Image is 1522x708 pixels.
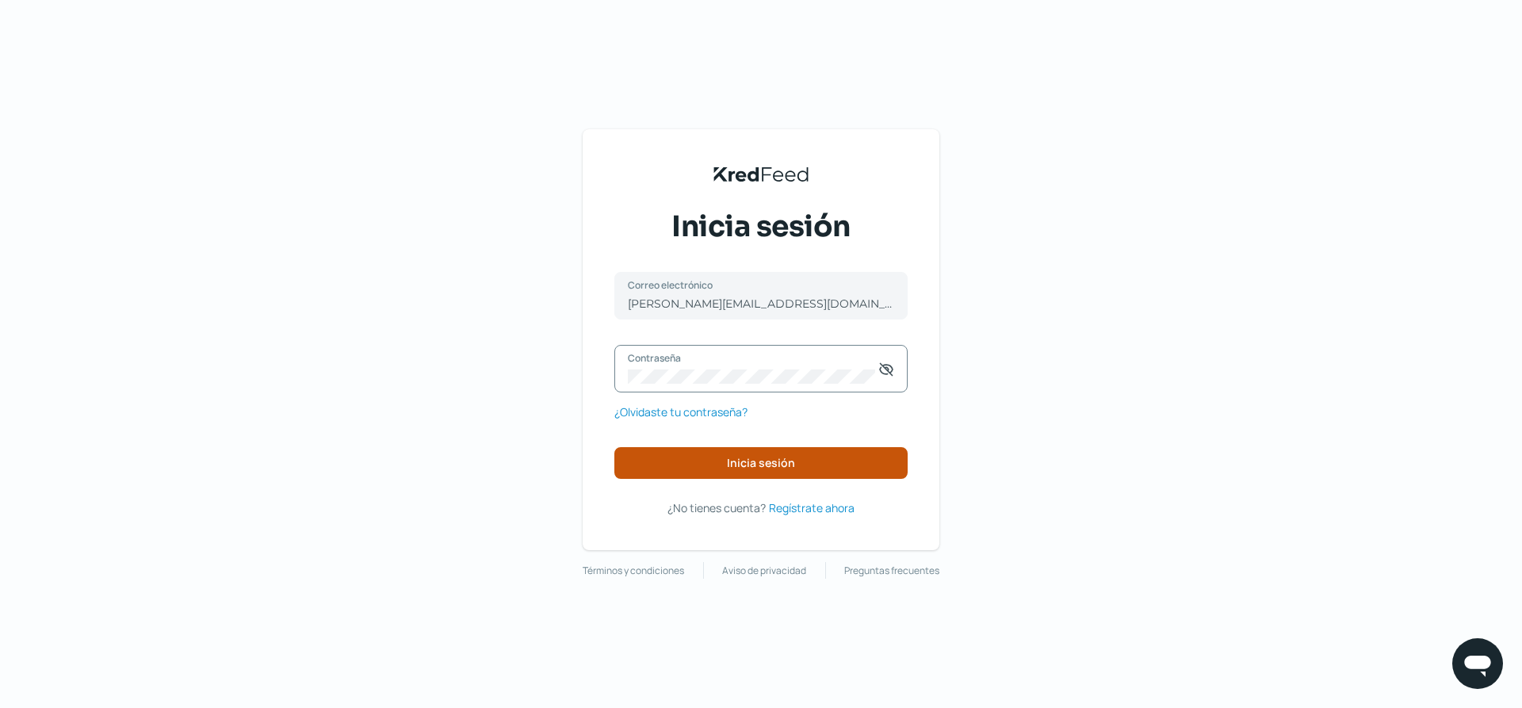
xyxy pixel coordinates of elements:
img: chatIcon [1462,648,1493,679]
span: Inicia sesión [727,457,795,469]
button: Inicia sesión [614,447,908,479]
a: Preguntas frecuentes [844,562,939,580]
span: ¿No tienes cuenta? [667,500,766,515]
label: Contraseña [628,351,878,365]
a: Términos y condiciones [583,562,684,580]
label: Correo electrónico [628,278,878,292]
a: Aviso de privacidad [722,562,806,580]
a: Regístrate ahora [769,498,855,518]
span: Inicia sesión [671,207,851,247]
a: ¿Olvidaste tu contraseña? [614,402,748,422]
